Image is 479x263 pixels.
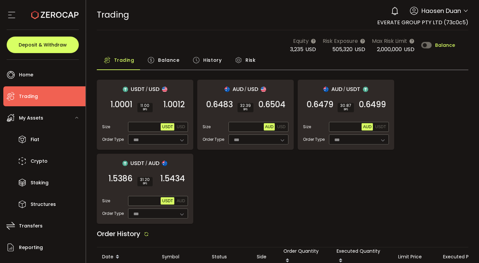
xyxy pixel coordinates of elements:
[163,101,185,108] span: 1.0012
[363,125,371,129] span: AUD
[140,182,150,186] i: BPS
[203,136,224,142] span: Order Type
[377,45,402,53] span: 2,000,000
[161,197,174,205] button: USDT
[97,251,157,263] div: Date
[122,161,128,166] img: usdt_portfolio.svg
[377,19,468,26] span: EVERATE GROUP PTY LTD (73c0c5)
[359,101,386,108] span: 0.6499
[323,37,358,45] span: Risk Exposure
[303,136,325,142] span: Order Type
[203,124,211,130] span: Size
[307,101,333,108] span: 0.6479
[97,229,140,238] span: Order History
[160,175,185,182] span: 1.5434
[233,85,243,93] span: AUD
[175,123,186,131] button: USD
[372,37,407,45] span: Max Risk Limit
[102,198,110,204] span: Size
[123,87,128,92] img: usdt_portfolio.svg
[140,104,150,108] span: 11.00
[393,253,438,261] div: Limit Price
[19,221,43,231] span: Transfers
[206,101,233,108] span: 0.6483
[277,125,285,129] span: USD
[303,124,311,130] span: Size
[421,6,461,15] span: Haosen Duan
[240,104,251,108] span: 32.39
[225,87,230,92] img: aud_portfolio.svg
[102,124,110,130] span: Size
[146,86,148,92] em: /
[149,85,159,93] span: USD
[7,37,79,53] button: Deposit & Withdraw
[31,156,48,166] span: Crypto
[19,243,43,252] span: Reporting
[340,108,351,112] i: BPS
[203,53,222,67] span: History
[293,37,309,45] span: Equity
[31,135,39,144] span: Fiat
[363,87,368,92] img: usdt_portfolio.svg
[19,92,38,101] span: Trading
[265,125,273,129] span: AUD
[130,159,144,167] span: USDT
[244,86,246,92] em: /
[207,253,251,261] div: Status
[102,136,124,142] span: Order Type
[375,125,386,129] span: USDT
[245,53,255,67] span: Risk
[162,199,173,203] span: USDT
[145,160,147,166] em: /
[157,253,207,261] div: Symbol
[264,123,275,131] button: AUD
[161,123,174,131] button: USDT
[19,113,43,123] span: My Assets
[331,85,342,93] span: AUD
[251,253,278,261] div: Side
[362,123,373,131] button: AUD
[346,85,360,93] span: USDT
[247,85,258,93] span: USD
[374,123,388,131] button: USDT
[290,45,303,53] span: 3,235
[162,87,167,92] img: usd_portfolio.svg
[102,211,124,217] span: Order Type
[435,43,455,47] span: Balance
[340,104,351,108] span: 30.87
[323,87,329,92] img: aud_portfolio.svg
[240,108,251,112] i: BPS
[97,9,129,21] span: Trading
[400,191,479,263] iframe: Chat Widget
[158,53,179,67] span: Balance
[276,123,287,131] button: USD
[114,53,134,67] span: Trading
[110,101,132,108] span: 1.0001
[140,178,150,182] span: 31.20
[305,45,316,53] span: USD
[177,125,185,129] span: USD
[404,45,414,53] span: USD
[175,197,186,205] button: AUD
[355,45,365,53] span: USD
[31,200,56,209] span: Structures
[19,43,67,47] span: Deposit & Withdraw
[162,125,173,129] span: USDT
[108,175,132,182] span: 1.5386
[162,161,167,166] img: aud_portfolio.svg
[148,159,159,167] span: AUD
[258,101,285,108] span: 0.6504
[177,199,185,203] span: AUD
[261,87,266,92] img: usd_portfolio.svg
[31,178,49,188] span: Staking
[332,45,353,53] span: 505,320
[343,86,345,92] em: /
[131,85,145,93] span: USDT
[140,108,150,112] i: BPS
[19,70,33,80] span: Home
